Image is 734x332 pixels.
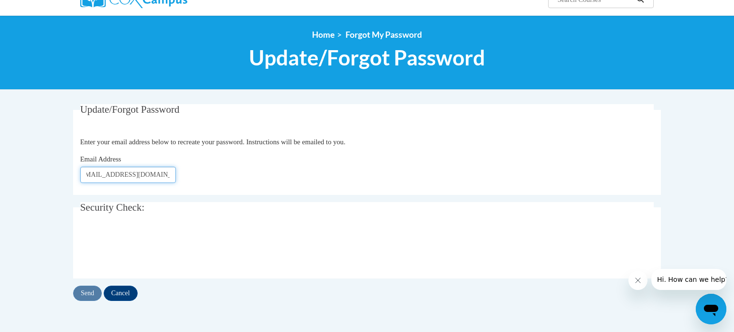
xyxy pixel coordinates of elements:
iframe: Button to launch messaging window [696,294,726,324]
iframe: Close message [628,271,648,290]
span: Forgot My Password [345,30,422,40]
a: Home [312,30,335,40]
span: Email Address [80,155,121,163]
span: Enter your email address below to recreate your password. Instructions will be emailed to you. [80,138,345,146]
iframe: reCAPTCHA [80,229,226,267]
iframe: Message from company [651,269,726,290]
input: Email [80,167,176,183]
span: Security Check: [80,202,145,213]
span: Update/Forgot Password [249,45,485,70]
span: Hi. How can we help? [6,7,77,14]
span: Update/Forgot Password [80,104,180,115]
input: Cancel [104,286,138,301]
